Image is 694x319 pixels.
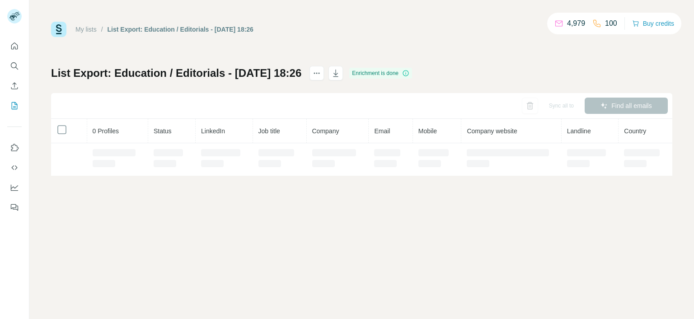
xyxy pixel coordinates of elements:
[7,58,22,74] button: Search
[309,66,324,80] button: actions
[101,25,103,34] li: /
[75,26,97,33] a: My lists
[7,78,22,94] button: Enrich CSV
[312,127,339,135] span: Company
[51,22,66,37] img: Surfe Logo
[7,179,22,196] button: Dashboard
[7,199,22,216] button: Feedback
[605,18,617,29] p: 100
[93,127,119,135] span: 0 Profiles
[51,66,301,80] h1: List Export: Education / Editorials - [DATE] 18:26
[201,127,225,135] span: LinkedIn
[624,127,646,135] span: Country
[632,17,674,30] button: Buy credits
[349,68,412,79] div: Enrichment is done
[567,18,585,29] p: 4,979
[567,127,591,135] span: Landline
[418,127,437,135] span: Mobile
[7,38,22,54] button: Quick start
[7,140,22,156] button: Use Surfe on LinkedIn
[7,159,22,176] button: Use Surfe API
[7,98,22,114] button: My lists
[374,127,390,135] span: Email
[154,127,172,135] span: Status
[258,127,280,135] span: Job title
[467,127,517,135] span: Company website
[108,25,253,34] div: List Export: Education / Editorials - [DATE] 18:26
